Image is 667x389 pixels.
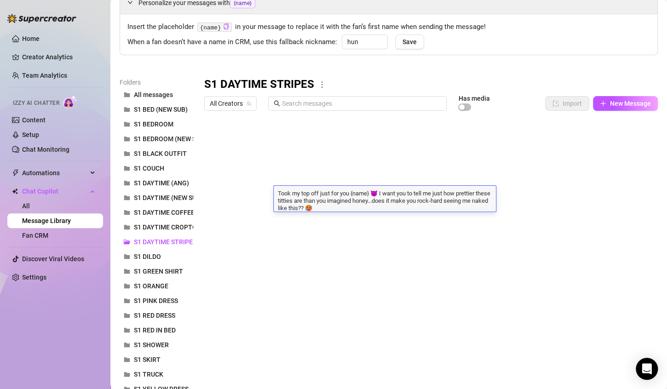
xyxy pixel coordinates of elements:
span: Insert the placeholder in your message to replace it with the fan’s first name when sending the m... [127,22,650,33]
span: folder [124,253,130,260]
article: Folders [120,77,193,87]
span: S1 DAYTIME (ANG) [134,179,189,187]
span: S1 BED (NEW SUB) [134,106,188,113]
button: S1 GREEN SHIRT [120,264,193,279]
button: Import [545,96,589,111]
span: folder [124,356,130,363]
span: S1 DAYTIME STRIPES [134,238,196,246]
button: S1 DAYTIME STRIPES [120,235,193,249]
span: Save [402,38,417,46]
button: S1 COUCH [120,161,193,176]
button: S1 DILDO [120,249,193,264]
a: Setup [22,131,39,138]
span: All Creators [210,97,251,110]
button: S1 DAYTIME COFFEE [120,205,193,220]
code: {name} [197,23,232,32]
span: S1 SKIRT [134,356,161,363]
span: S1 BEDROOM (NEW SUB) [134,135,207,143]
span: S1 GREEN SHIRT [134,268,183,275]
span: Izzy AI Chatter [13,99,59,108]
span: folder [124,194,130,201]
img: AI Chatter [63,95,77,109]
button: S1 TRUCK [120,367,193,382]
span: Automations [22,166,87,180]
span: New Message [610,100,651,107]
span: folder [124,121,130,127]
button: New Message [593,96,658,111]
button: Save [395,34,424,49]
span: copy [223,23,229,29]
article: Has media [458,96,489,101]
span: S1 RED DRESS [134,312,175,319]
button: S1 BEDROOM (NEW SUB) [120,132,193,146]
img: logo-BBDzfeDw.svg [7,14,76,23]
span: folder [124,297,130,304]
textarea: Took my top off just for you {name} 😈 I want you to tell me just how prettier these titties are t... [274,189,496,212]
span: S1 TRUCK [134,371,163,378]
span: folder [124,268,130,275]
span: S1 DILDO [134,253,161,260]
img: Chat Copilot [12,188,18,194]
a: Fan CRM [22,232,48,239]
a: Discover Viral Videos [22,255,84,263]
span: team [246,101,252,106]
span: folder [124,224,130,230]
span: S1 SHOWER [134,341,169,349]
span: Chat Copilot [22,184,87,199]
span: folder [124,180,130,186]
button: S1 DAYTIME (NEW SUB) [120,190,193,205]
span: S1 BEDROOM [134,120,173,128]
input: Search messages [282,98,441,109]
span: folder [124,150,130,157]
span: thunderbolt [12,169,19,177]
span: folder [124,209,130,216]
span: folder [124,136,130,142]
span: folder [124,342,130,348]
a: All [22,202,30,210]
button: S1 PINK DRESS [120,293,193,308]
a: Chat Monitoring [22,146,69,153]
a: Message Library [22,217,71,224]
button: S1 RED IN BED [120,323,193,338]
button: S1 BED (NEW SUB) [120,102,193,117]
span: S1 PINK DRESS [134,297,178,304]
div: Open Intercom Messenger [636,358,658,380]
span: S1 BLACK OUTFIT [134,150,187,157]
button: S1 ORANGE [120,279,193,293]
span: folder [124,106,130,113]
span: S1 ORANGE [134,282,168,290]
h3: S1 DAYTIME STRIPES [204,77,314,92]
span: more [318,80,326,89]
span: folder [124,283,130,289]
button: S1 SHOWER [120,338,193,352]
button: Click to Copy [223,23,229,30]
span: S1 COUCH [134,165,164,172]
span: When a fan doesn’t have a name in CRM, use this fallback nickname: [127,37,337,48]
button: S1 BLACK OUTFIT [120,146,193,161]
span: All messages [134,91,173,98]
button: S1 RED DRESS [120,308,193,323]
span: S1 DAYTIME (NEW SUB) [134,194,203,201]
span: folder [124,327,130,333]
span: S1 DAYTIME CROPTOP [134,223,201,231]
span: folder [124,165,130,172]
a: Content [22,116,46,124]
span: plus [600,100,606,107]
span: S1 RED IN BED [134,326,176,334]
span: search [274,100,280,107]
span: folder [124,312,130,319]
a: Settings [22,274,46,281]
span: folder-open [124,239,130,245]
button: S1 DAYTIME CROPTOP [120,220,193,235]
a: Home [22,35,40,42]
button: S1 BEDROOM [120,117,193,132]
button: S1 DAYTIME (ANG) [120,176,193,190]
span: S1 DAYTIME COFFEE [134,209,195,216]
span: folder [124,371,130,378]
a: Team Analytics [22,72,67,79]
button: S1 SKIRT [120,352,193,367]
span: folder [124,92,130,98]
button: All messages [120,87,193,102]
a: Creator Analytics [22,50,96,64]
